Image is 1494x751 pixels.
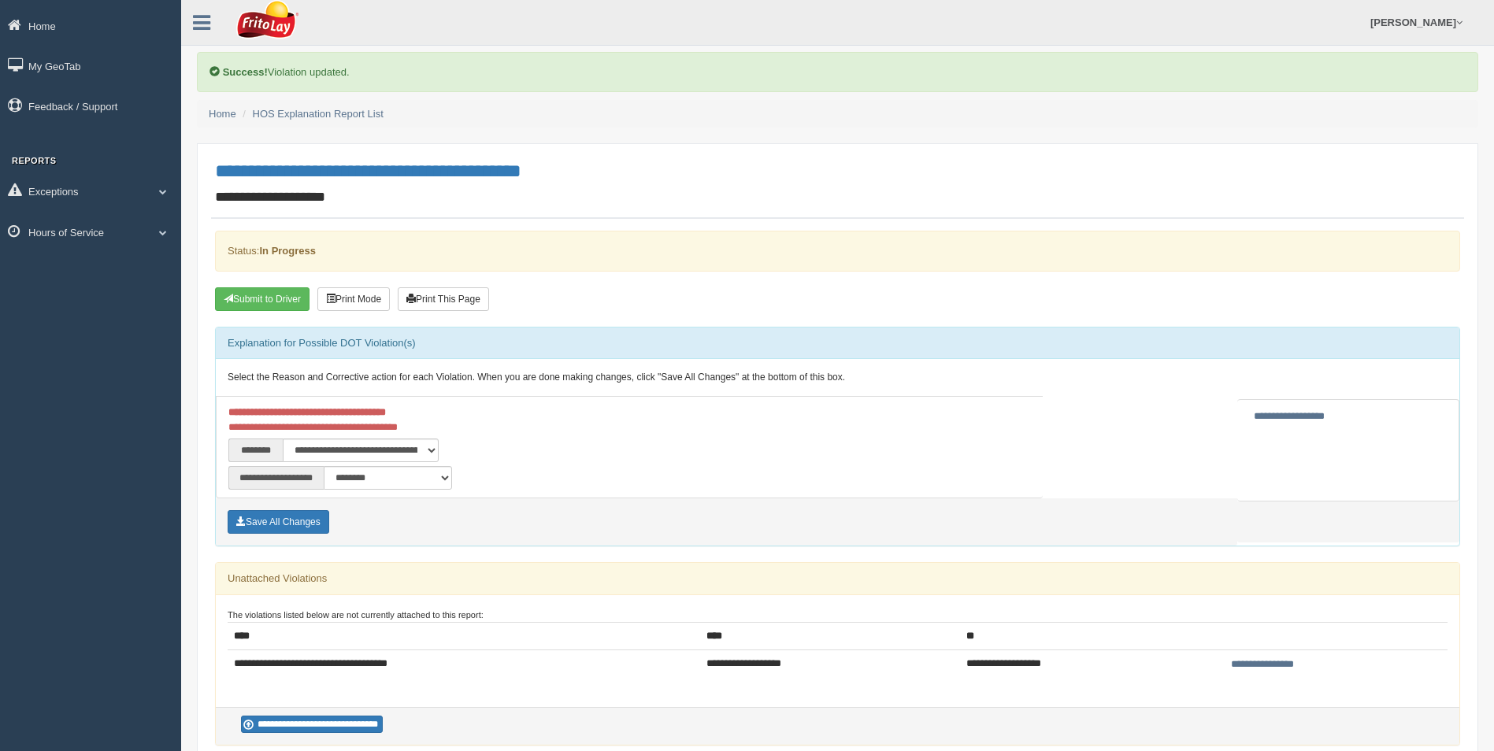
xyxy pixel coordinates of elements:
[216,327,1459,359] div: Explanation for Possible DOT Violation(s)
[216,359,1459,397] div: Select the Reason and Corrective action for each Violation. When you are done making changes, cli...
[259,245,316,257] strong: In Progress
[215,231,1460,271] div: Status:
[398,287,489,311] button: Print This Page
[215,287,310,311] button: Submit To Driver
[317,287,390,311] button: Print Mode
[216,563,1459,594] div: Unattached Violations
[253,108,384,120] a: HOS Explanation Report List
[197,52,1478,92] div: Violation updated.
[228,610,484,620] small: The violations listed below are not currently attached to this report:
[209,108,236,120] a: Home
[228,510,329,534] button: Save
[223,66,268,78] b: Success!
